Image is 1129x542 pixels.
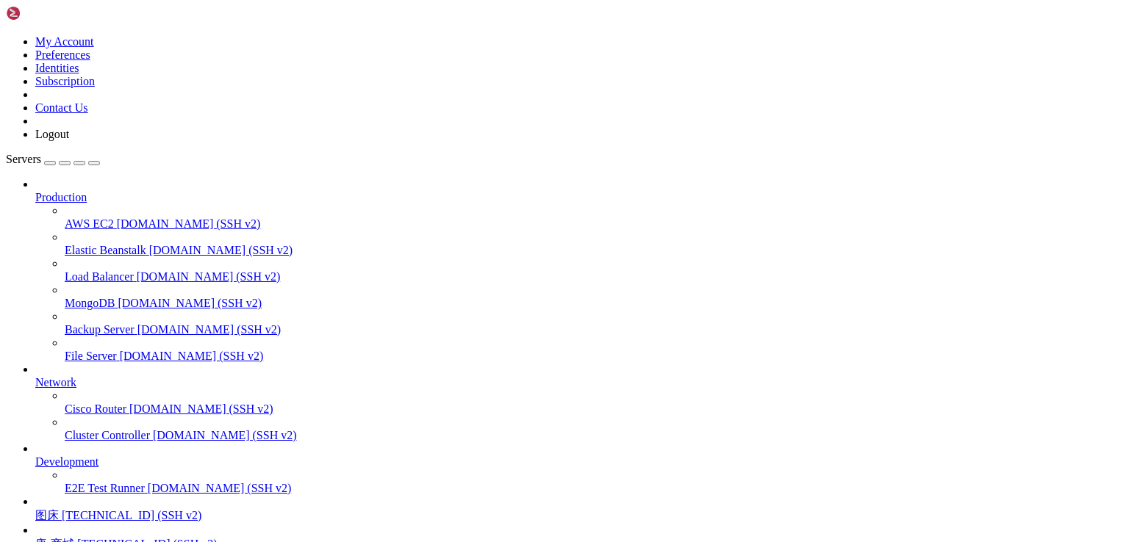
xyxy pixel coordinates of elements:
span: Production [35,191,87,203]
span: Network [35,376,76,389]
a: My Account [35,35,94,48]
li: 图床 [TECHNICAL_ID] (SSH v2) [35,495,1123,524]
li: Network [35,363,1123,442]
span: [DOMAIN_NAME] (SSH v2) [149,244,293,256]
a: Subscription [35,75,95,87]
a: Preferences [35,48,90,61]
span: [DOMAIN_NAME] (SSH v2) [129,402,273,415]
a: Backup Server [DOMAIN_NAME] (SSH v2) [65,323,1123,336]
li: E2E Test Runner [DOMAIN_NAME] (SSH v2) [65,469,1123,495]
span: [DOMAIN_NAME] (SSH v2) [137,323,282,336]
span: [DOMAIN_NAME] (SSH v2) [148,482,292,494]
a: 图床 [TECHNICAL_ID] (SSH v2) [35,508,1123,524]
span: [DOMAIN_NAME] (SSH v2) [120,350,264,362]
span: [DOMAIN_NAME] (SSH v2) [118,297,262,309]
img: Shellngn [6,6,90,21]
a: Identities [35,62,79,74]
a: AWS EC2 [DOMAIN_NAME] (SSH v2) [65,217,1123,231]
span: [DOMAIN_NAME] (SSH v2) [153,429,297,441]
li: Backup Server [DOMAIN_NAME] (SSH v2) [65,310,1123,336]
span: 图床 [35,509,59,521]
span: Backup Server [65,323,135,336]
a: Network [35,376,1123,389]
span: [DOMAIN_NAME] (SSH v2) [117,217,261,230]
li: Production [35,178,1123,363]
span: MongoDB [65,297,115,309]
span: [DOMAIN_NAME] (SSH v2) [137,270,281,283]
a: Logout [35,128,69,140]
a: Load Balancer [DOMAIN_NAME] (SSH v2) [65,270,1123,283]
span: Development [35,455,98,468]
li: MongoDB [DOMAIN_NAME] (SSH v2) [65,283,1123,310]
span: Cisco Router [65,402,126,415]
a: Servers [6,153,100,165]
a: Cluster Controller [DOMAIN_NAME] (SSH v2) [65,429,1123,442]
li: Load Balancer [DOMAIN_NAME] (SSH v2) [65,257,1123,283]
span: [TECHNICAL_ID] (SSH v2) [62,509,201,521]
a: E2E Test Runner [DOMAIN_NAME] (SSH v2) [65,482,1123,495]
span: File Server [65,350,117,362]
li: Development [35,442,1123,495]
span: AWS EC2 [65,217,114,230]
a: Contact Us [35,101,88,114]
li: File Server [DOMAIN_NAME] (SSH v2) [65,336,1123,363]
li: Cluster Controller [DOMAIN_NAME] (SSH v2) [65,416,1123,442]
span: Elastic Beanstalk [65,244,146,256]
a: Development [35,455,1123,469]
a: Cisco Router [DOMAIN_NAME] (SSH v2) [65,402,1123,416]
span: Servers [6,153,41,165]
span: Load Balancer [65,270,134,283]
a: Elastic Beanstalk [DOMAIN_NAME] (SSH v2) [65,244,1123,257]
li: AWS EC2 [DOMAIN_NAME] (SSH v2) [65,204,1123,231]
li: Elastic Beanstalk [DOMAIN_NAME] (SSH v2) [65,231,1123,257]
li: Cisco Router [DOMAIN_NAME] (SSH v2) [65,389,1123,416]
a: Production [35,191,1123,204]
a: File Server [DOMAIN_NAME] (SSH v2) [65,350,1123,363]
span: E2E Test Runner [65,482,145,494]
a: MongoDB [DOMAIN_NAME] (SSH v2) [65,297,1123,310]
span: Cluster Controller [65,429,150,441]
